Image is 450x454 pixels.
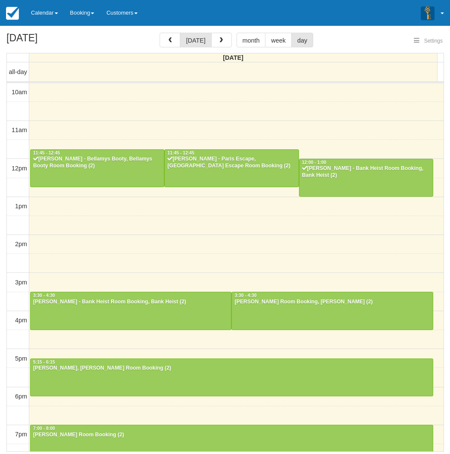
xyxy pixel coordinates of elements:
a: 3:30 - 4:30[PERSON_NAME] Room Booking, [PERSON_NAME] (2) [231,292,433,330]
span: 11:45 - 12:45 [33,151,60,155]
div: [PERSON_NAME] - Paris Escape, [GEOGRAPHIC_DATA] Escape Room Booking (2) [167,156,296,170]
button: [DATE] [180,33,211,47]
a: 12:00 - 1:00[PERSON_NAME] - Bank Heist Room Booking, Bank Heist (2) [299,159,433,197]
span: 12pm [12,165,27,172]
span: [DATE] [223,54,243,61]
span: 12:00 - 1:00 [302,160,327,165]
span: 2pm [15,241,27,247]
span: 5:15 - 6:15 [33,360,55,364]
span: 3pm [15,279,27,286]
div: [PERSON_NAME] Room Booking, [PERSON_NAME] (2) [234,299,430,306]
img: A3 [421,6,435,20]
span: 4pm [15,317,27,324]
span: 3:30 - 4:30 [33,293,55,298]
span: 10am [12,89,27,96]
button: day [291,33,313,47]
div: [PERSON_NAME] - Bank Heist Room Booking, Bank Heist (2) [302,165,431,179]
span: 7:00 - 8:00 [33,426,55,431]
a: 5:15 - 6:15[PERSON_NAME], [PERSON_NAME] Room Booking (2) [30,358,433,396]
a: 11:45 - 12:45[PERSON_NAME] - Paris Escape, [GEOGRAPHIC_DATA] Escape Room Booking (2) [164,149,299,187]
span: 1pm [15,203,27,210]
div: [PERSON_NAME] - Bank Heist Room Booking, Bank Heist (2) [33,299,229,306]
span: 5pm [15,355,27,362]
img: checkfront-main-nav-mini-logo.png [6,7,19,20]
button: week [265,33,292,47]
span: Settings [424,38,443,44]
a: 3:30 - 4:30[PERSON_NAME] - Bank Heist Room Booking, Bank Heist (2) [30,292,231,330]
span: 3:30 - 4:30 [234,293,256,298]
div: [PERSON_NAME] - Bellamys Booty, Bellamys Booty Room Booking (2) [33,156,162,170]
div: [PERSON_NAME] Room Booking (2) [33,432,431,439]
div: [PERSON_NAME], [PERSON_NAME] Room Booking (2) [33,365,431,372]
span: 7pm [15,431,27,438]
span: 6pm [15,393,27,400]
span: all-day [9,68,27,75]
h2: [DATE] [6,33,115,49]
button: month [237,33,266,47]
a: 11:45 - 12:45[PERSON_NAME] - Bellamys Booty, Bellamys Booty Room Booking (2) [30,149,164,187]
button: Settings [409,35,448,47]
span: 11:45 - 12:45 [167,151,194,155]
span: 11am [12,127,27,133]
